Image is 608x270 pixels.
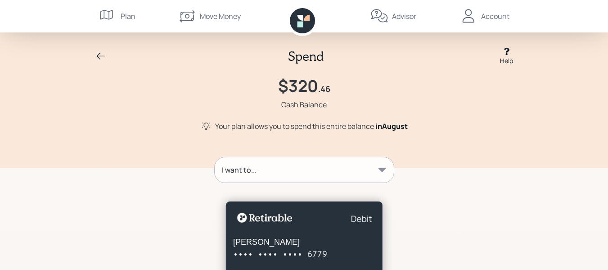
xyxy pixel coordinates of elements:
div: I want to... [222,165,257,175]
span: in August [375,121,408,131]
div: Account [481,11,509,22]
h1: $320 [278,76,318,96]
div: Advisor [392,11,416,22]
h2: Spend [288,49,324,64]
h4: .46 [318,84,330,94]
div: Move Money [200,11,241,22]
div: Plan [121,11,135,22]
div: Your plan allows you to spend this entire balance [215,121,408,132]
div: Cash Balance [281,99,327,110]
div: Help [500,56,513,65]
